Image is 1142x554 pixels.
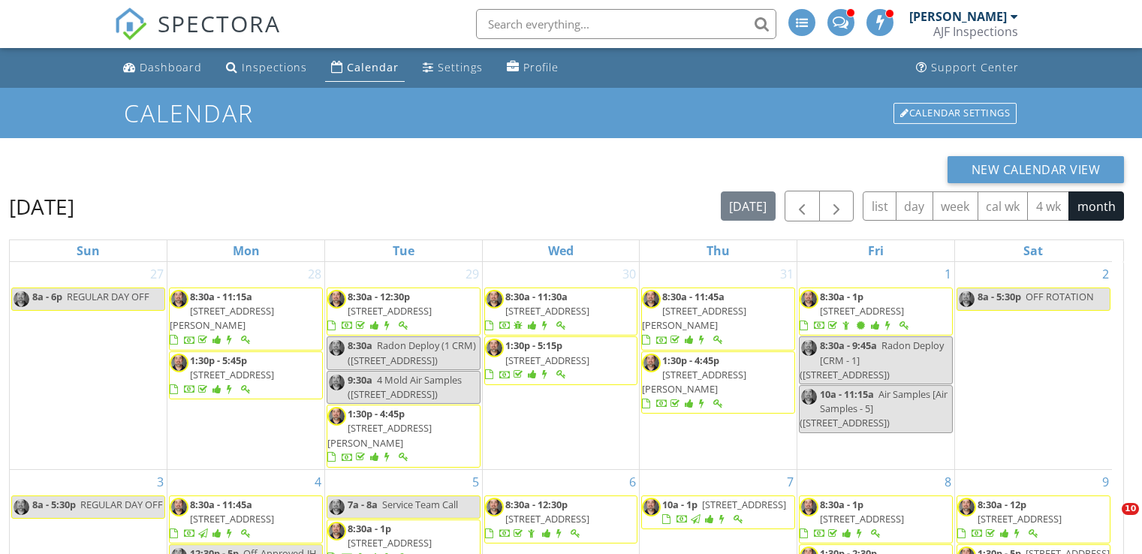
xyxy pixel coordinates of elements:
a: 8:30a - 1p [STREET_ADDRESS] [799,495,953,544]
img: levi_k.jpg [800,387,818,406]
img: levi_k.jpg [485,290,504,309]
span: [STREET_ADDRESS] [702,498,786,511]
div: Calendar [347,60,399,74]
span: [STREET_ADDRESS] [190,512,274,525]
img: levi_k.jpg [800,339,818,357]
button: [DATE] [721,191,776,221]
a: 8:30a - 12:30p [STREET_ADDRESS] [484,495,638,544]
a: 1:30p - 5:45p [STREET_ADDRESS] [169,351,323,400]
a: SPECTORA [114,20,281,52]
span: 7a - 8a [348,498,378,511]
span: 10a - 1p [662,498,698,511]
a: 8:30a - 11:30a [STREET_ADDRESS] [485,290,589,332]
button: list [863,191,896,221]
span: Radon Deploy (1 CRM) ([STREET_ADDRESS]) [348,339,476,366]
a: 8:30a - 11:15a [STREET_ADDRESS][PERSON_NAME] [170,290,274,347]
a: 8:30a - 11:45a [STREET_ADDRESS][PERSON_NAME] [641,288,795,351]
span: [STREET_ADDRESS][PERSON_NAME] [642,304,746,332]
img: levi_k.jpg [800,498,818,516]
div: Inspections [242,60,307,74]
a: 8:30a - 12:30p [STREET_ADDRESS] [327,288,481,336]
div: Calendar Settings [893,103,1017,124]
div: Profile [523,60,559,74]
a: 10a - 1p [STREET_ADDRESS] [641,495,795,529]
div: Settings [438,60,483,74]
h1: Calendar [124,100,1018,126]
a: 8:30a - 11:30a [STREET_ADDRESS] [484,288,638,336]
div: AJF Inspections [933,24,1018,39]
a: Go to July 29, 2025 [463,262,482,286]
a: Go to July 27, 2025 [147,262,167,286]
a: 8:30a - 12p [STREET_ADDRESS] [957,498,1062,540]
a: 1:30p - 4:45p [STREET_ADDRESS][PERSON_NAME] [641,351,795,414]
button: month [1068,191,1124,221]
img: levi_k.jpg [485,498,504,516]
button: week [933,191,978,221]
span: Service Team Call [382,498,458,511]
a: 8:30a - 1p [STREET_ADDRESS] [800,290,911,332]
a: Go to July 30, 2025 [619,262,639,286]
img: levi_k.jpg [170,498,188,516]
a: Sunday [74,240,103,261]
span: 10 [1122,503,1139,515]
td: Go to July 27, 2025 [10,262,167,470]
h2: [DATE] [9,191,74,221]
img: levi_k.jpg [957,498,976,516]
img: levi_k.jpg [642,290,661,309]
span: [STREET_ADDRESS] [820,304,904,318]
span: [STREET_ADDRESS][PERSON_NAME] [327,421,432,449]
span: 1:30p - 4:45p [662,354,719,367]
a: 1:30p - 5:45p [STREET_ADDRESS] [170,354,274,396]
a: Dashboard [117,54,208,82]
a: Go to August 3, 2025 [154,470,167,494]
span: 1:30p - 5:15p [505,339,562,352]
a: 8:30a - 11:45a [STREET_ADDRESS] [170,498,274,540]
a: Calendar [325,54,405,82]
span: 4 Mold Air Samples ([STREET_ADDRESS]) [348,373,462,401]
a: Go to August 6, 2025 [626,470,639,494]
span: OFF ROTATION [1026,290,1094,303]
span: 8:30a - 1p [820,498,863,511]
span: 8:30a - 12:30p [348,290,410,303]
a: Wednesday [545,240,577,261]
td: Go to July 30, 2025 [482,262,640,470]
a: 1:30p - 5:15p [STREET_ADDRESS] [484,336,638,385]
a: Profile [501,54,565,82]
a: 8:30a - 11:45a [STREET_ADDRESS] [169,495,323,544]
a: 8:30a - 1p [STREET_ADDRESS] [799,288,953,336]
td: Go to July 29, 2025 [324,262,482,470]
a: Go to August 8, 2025 [942,470,954,494]
span: 8:30a - 12p [978,498,1026,511]
td: Go to August 1, 2025 [797,262,955,470]
a: 1:30p - 5:15p [STREET_ADDRESS] [485,339,589,381]
a: Go to August 4, 2025 [312,470,324,494]
a: Go to August 5, 2025 [469,470,482,494]
div: Support Center [931,60,1019,74]
a: Inspections [220,54,313,82]
button: cal wk [978,191,1029,221]
span: 1:30p - 5:45p [190,354,247,367]
a: 1:30p - 4:45p [STREET_ADDRESS][PERSON_NAME] [327,407,432,464]
img: The Best Home Inspection Software - Spectora [114,8,147,41]
span: SPECTORA [158,8,281,39]
a: 8:30a - 11:15a [STREET_ADDRESS][PERSON_NAME] [169,288,323,351]
span: [STREET_ADDRESS][PERSON_NAME] [642,368,746,396]
span: 8a - 5:30p [978,290,1021,303]
span: [STREET_ADDRESS] [978,512,1062,525]
a: 1:30p - 4:45p [STREET_ADDRESS][PERSON_NAME] [327,405,481,468]
span: 8:30a - 11:30a [505,290,568,303]
a: Tuesday [390,240,417,261]
a: 8:30a - 12:30p [STREET_ADDRESS] [327,290,432,332]
a: Calendar Settings [892,101,1018,125]
a: Settings [417,54,489,82]
span: 8a - 6p [32,290,62,303]
span: 10a - 11:15a [820,387,874,401]
span: 8:30a - 11:45a [190,498,252,511]
img: levi_k.jpg [327,290,346,309]
button: day [896,191,933,221]
img: levi_k.jpg [327,498,346,516]
span: [STREET_ADDRESS] [505,512,589,525]
a: 8:30a - 12:30p [STREET_ADDRESS] [485,498,589,540]
span: [STREET_ADDRESS] [190,368,274,381]
a: Support Center [910,54,1025,82]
